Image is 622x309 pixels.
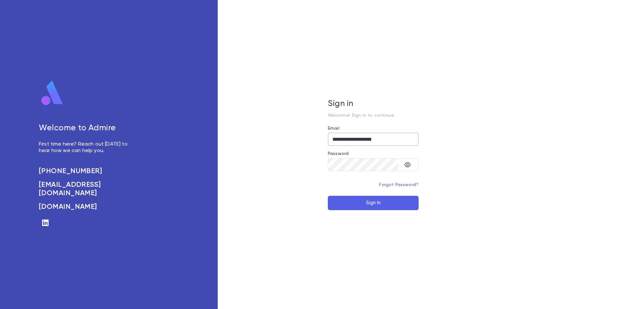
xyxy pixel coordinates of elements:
[39,80,65,106] img: logo
[39,141,135,154] p: First time here? Reach out [DATE] to hear how we can help you.
[328,113,419,118] p: Welcome! Sign in to continue.
[328,151,349,156] label: Password
[328,196,419,210] button: Sign In
[39,203,135,211] a: [DOMAIN_NAME]
[328,99,419,109] h5: Sign in
[39,167,135,175] a: [PHONE_NUMBER]
[401,158,414,171] button: toggle password visibility
[328,126,340,131] label: Email
[379,183,419,187] a: Forgot Password?
[39,181,135,197] a: [EMAIL_ADDRESS][DOMAIN_NAME]
[39,124,135,133] h5: Welcome to Admire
